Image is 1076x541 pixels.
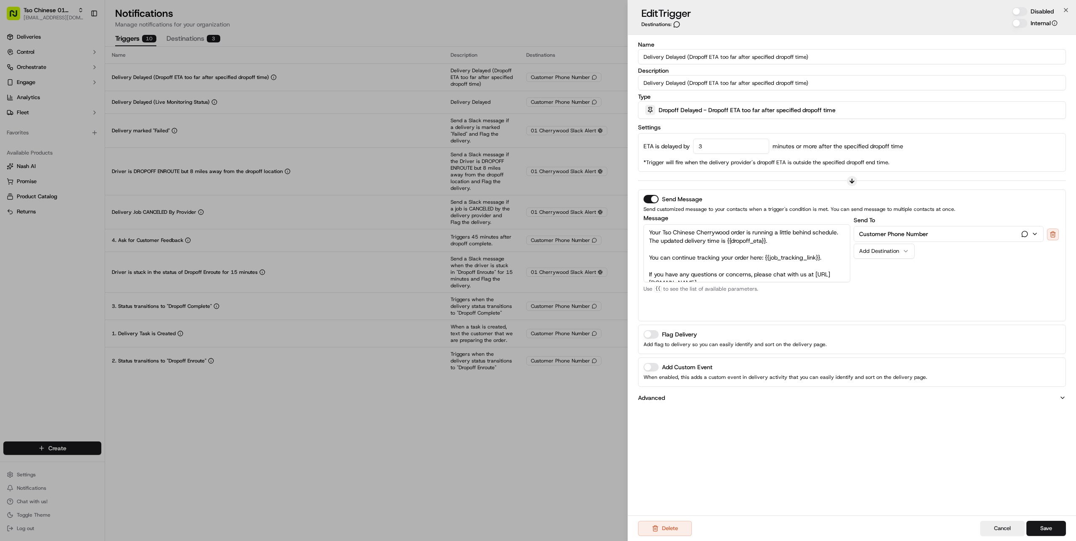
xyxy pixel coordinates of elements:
[638,68,1066,74] label: Description
[638,75,1066,90] input: Enter trigger description
[643,286,850,292] p: Use to see the list of available parameters.
[643,142,690,150] p: ETA is delayed by
[638,101,1066,119] button: Dropoff Delayed - Dropoff ETA too far after specified dropoff time
[773,142,903,150] p: minutes or more after the specified dropoff time
[859,247,902,255] div: Add Destination
[854,216,875,224] label: Send To
[662,331,697,337] label: Flag Delivery
[1031,7,1054,16] label: Disabled
[641,21,691,28] div: Destinations:
[641,7,691,20] h3: Edit Trigger
[980,521,1025,536] button: Cancel
[643,340,1060,349] p: Add flag to delivery so you can easily identify and sort on the delivery page.
[638,394,1066,402] button: Advanced
[643,205,1060,213] p: Send customized message to your contacts when a trigger's condition is met. You can send message ...
[643,215,850,221] label: Message
[1026,521,1066,536] button: Save
[643,224,850,282] textarea: Your Tso Chinese Cherrywood order is running a little behind schedule. The updated delivery time ...
[1052,20,1058,26] button: Info tooltip
[638,394,665,402] p: Advanced
[643,159,1060,166] p: *Trigger will fire when the delivery provider's dropoff ETA is outside the specified dropoff end ...
[659,106,836,114] span: Dropoff Delayed - Dropoff ETA too far after specified dropoff time
[662,364,712,370] label: Add Custom Event
[662,196,702,202] label: Send Message
[638,521,692,536] button: Delete
[638,94,1066,100] label: Type
[638,42,1066,47] label: Name
[854,226,1043,242] button: Customer Phone Number
[643,373,1060,381] p: When enabled, this adds a custom event in delivery activity that you can easily identify and sort...
[1031,19,1058,27] label: Internal
[638,49,1066,64] input: Enter trigger name
[859,230,928,238] p: Customer Phone Number
[638,123,661,131] label: Settings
